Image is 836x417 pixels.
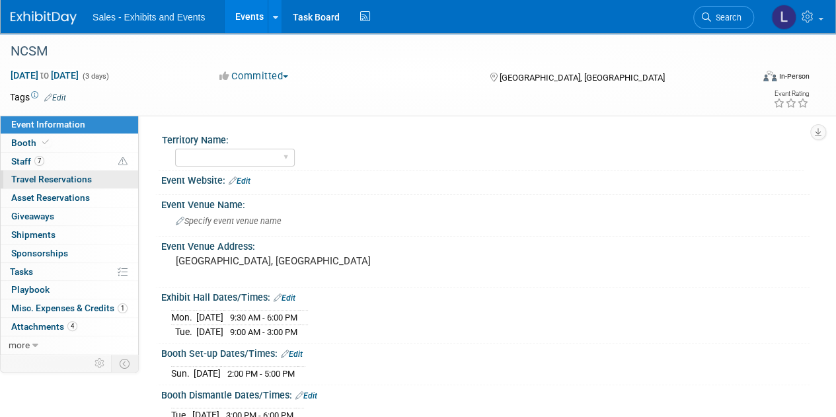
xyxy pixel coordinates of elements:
[499,73,664,83] span: [GEOGRAPHIC_DATA], [GEOGRAPHIC_DATA]
[1,116,138,133] a: Event Information
[81,72,109,81] span: (3 days)
[161,287,810,305] div: Exhibit Hall Dates/Times:
[11,174,92,184] span: Travel Reservations
[11,119,85,130] span: Event Information
[11,303,128,313] span: Misc. Expenses & Credits
[1,318,138,336] a: Attachments4
[1,263,138,281] a: Tasks
[161,171,810,188] div: Event Website:
[11,192,90,203] span: Asset Reservations
[1,153,138,171] a: Staff7
[194,366,221,380] td: [DATE]
[11,137,52,148] span: Booth
[10,91,66,104] td: Tags
[161,195,810,211] div: Event Venue Name:
[11,11,77,24] img: ExhibitDay
[1,226,138,244] a: Shipments
[171,366,194,380] td: Sun.
[42,139,49,146] i: Booth reservation complete
[1,299,138,317] a: Misc. Expenses & Credits1
[1,336,138,354] a: more
[1,134,138,152] a: Booth
[10,69,79,81] span: [DATE] [DATE]
[229,176,250,186] a: Edit
[118,303,128,313] span: 1
[10,266,33,277] span: Tasks
[176,255,417,267] pre: [GEOGRAPHIC_DATA], [GEOGRAPHIC_DATA]
[711,13,741,22] span: Search
[44,93,66,102] a: Edit
[779,71,810,81] div: In-Person
[693,6,754,29] a: Search
[11,248,68,258] span: Sponsorships
[93,12,205,22] span: Sales - Exhibits and Events
[161,385,810,402] div: Booth Dismantle Dates/Times:
[67,321,77,331] span: 4
[230,313,297,322] span: 9:30 AM - 6:00 PM
[112,355,139,372] td: Toggle Event Tabs
[38,70,51,81] span: to
[171,324,196,338] td: Tue.
[161,237,810,253] div: Event Venue Address:
[161,344,810,361] div: Booth Set-up Dates/Times:
[295,391,317,400] a: Edit
[34,156,44,166] span: 7
[176,216,282,226] span: Specify event venue name
[11,229,56,240] span: Shipments
[1,171,138,188] a: Travel Reservations
[1,189,138,207] a: Asset Reservations
[6,40,741,63] div: NCSM
[230,327,297,337] span: 9:00 AM - 3:00 PM
[215,69,293,83] button: Committed
[771,5,796,30] img: Larae Parrish
[9,340,30,350] span: more
[1,245,138,262] a: Sponsorships
[763,71,777,81] img: Format-Inperson.png
[11,321,77,332] span: Attachments
[1,208,138,225] a: Giveaways
[196,324,223,338] td: [DATE]
[11,211,54,221] span: Giveaways
[162,130,804,147] div: Territory Name:
[11,284,50,295] span: Playbook
[1,281,138,299] a: Playbook
[171,310,196,324] td: Mon.
[196,310,223,324] td: [DATE]
[227,369,295,379] span: 2:00 PM - 5:00 PM
[693,69,810,89] div: Event Format
[281,350,303,359] a: Edit
[11,156,44,167] span: Staff
[773,91,809,97] div: Event Rating
[118,156,128,168] span: Potential Scheduling Conflict -- at least one attendee is tagged in another overlapping event.
[89,355,112,372] td: Personalize Event Tab Strip
[274,293,295,303] a: Edit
